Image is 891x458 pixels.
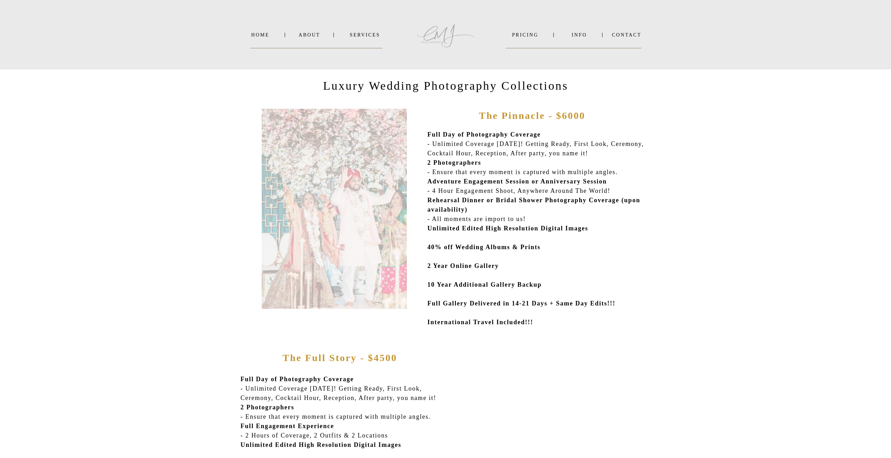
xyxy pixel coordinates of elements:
b: Unlimited Edited High Resolution Digital Images [427,225,588,232]
b: Full Gallery Delivered in 14-21 Days + Same Day Edits!!! [427,300,615,307]
a: SERVICES [347,32,383,38]
a: Home [250,32,271,38]
b: 2 Year Online Gallery [427,262,499,269]
b: Full Day of Photography Coverage [241,376,354,383]
b: 40% off Wedding Albums & Prints [427,244,541,251]
a: Contact [612,32,641,38]
a: INFO [562,32,596,38]
p: - Unlimited Coverage [DATE]! Getting Ready, First Look, Ceremony, Cocktail Hour, Reception, After... [427,130,653,331]
b: 10 Year Additional Gallery Backup [427,281,542,288]
p: Luxury Wedding Photography Collections [311,78,581,96]
b: Full Engagement Experience [241,423,334,430]
b: Full Day of Photography Coverage [427,131,541,138]
a: About [299,32,320,38]
b: 2 Photographers [427,159,481,166]
b: The Full Story - $4500 [283,352,397,363]
b: Unlimited Edited High Resolution Digital Images [241,441,401,448]
a: PRICING [506,32,545,38]
b: Adventure Engagement Session or Anniversary Session [427,178,607,185]
b: 2 Photographers [241,404,294,411]
b: Rehearsal Dinner or Bridal Shower Photography Coverage (upon availability) [427,197,640,213]
b: International Travel Included!!! [427,319,533,326]
b: The Pinnacle - $6000 [479,110,585,121]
